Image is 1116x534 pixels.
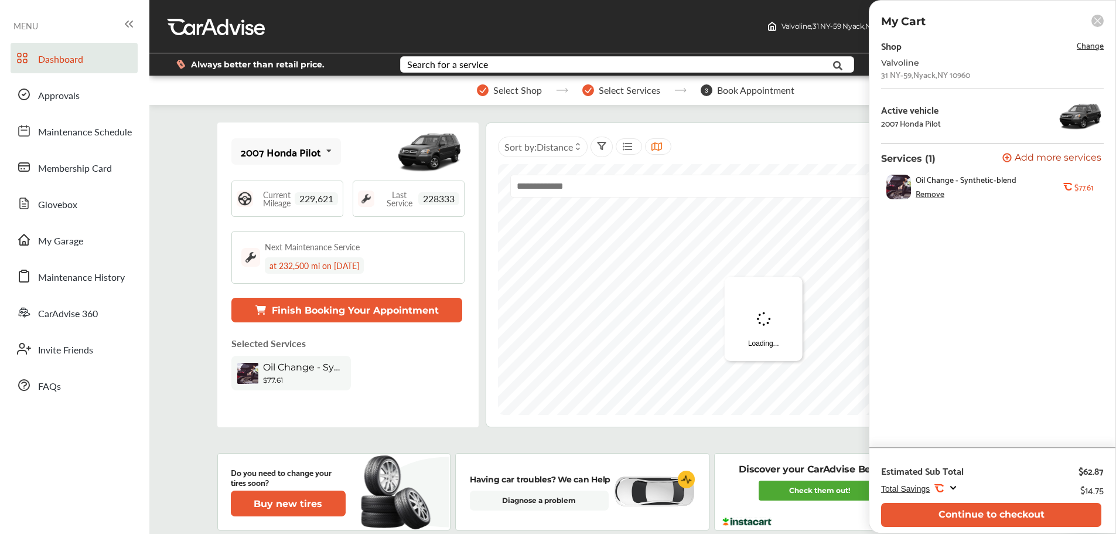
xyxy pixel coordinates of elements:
[231,467,346,487] p: Do you need to change your tires soon?
[1080,481,1104,497] div: $14.75
[11,261,138,291] a: Maintenance History
[1077,38,1104,52] span: Change
[380,191,418,207] span: Last Service
[881,465,964,477] div: Estimated Sub Total
[38,307,98,322] span: CarAdvise 360
[394,125,465,178] img: mobile_4238_st0640_046.jpg
[38,198,77,213] span: Glovebox
[739,463,900,476] p: Discover your CarAdvise Benefits!
[599,85,660,96] span: Select Services
[241,248,260,267] img: maintenance_logo
[237,191,253,207] img: steering_logo
[537,140,573,154] span: Distance
[767,22,777,31] img: header-home-logo.8d720a4f.svg
[881,38,902,53] div: Shop
[13,21,38,30] span: MENU
[477,84,489,96] img: stepper-checkmark.b5569197.svg
[231,491,348,516] a: Buy new tires
[725,277,803,361] div: Loading...
[259,191,295,207] span: Current Mileage
[265,257,364,274] div: at 232,500 mi on [DATE]
[11,79,138,110] a: Approvals
[1079,465,1104,477] div: $62.87
[556,88,568,93] img: stepper-arrow.e24c07c6.svg
[11,370,138,400] a: FAQs
[721,518,773,526] img: instacart-logo.217963cc.svg
[498,164,1029,415] canvas: Map
[38,379,61,394] span: FAQs
[11,115,138,146] a: Maintenance Schedule
[38,270,125,285] span: Maintenance History
[881,104,941,115] div: Active vehicle
[717,85,794,96] span: Book Appointment
[38,343,93,358] span: Invite Friends
[1015,153,1101,164] span: Add more services
[237,363,258,384] img: oil-change-thumb.jpg
[418,192,459,205] span: 228333
[176,59,185,69] img: dollor_label_vector.a70140d1.svg
[674,88,687,93] img: stepper-arrow.e24c07c6.svg
[881,503,1101,527] button: Continue to checkout
[11,225,138,255] a: My Garage
[191,60,325,69] span: Always better than retail price.
[881,70,970,79] div: 31 NY-59 , Nyack , NY 10960
[1002,153,1104,164] a: Add more services
[38,125,132,140] span: Maintenance Schedule
[881,153,936,164] p: Services (1)
[295,192,338,205] span: 229,621
[613,476,695,508] img: diagnose-vehicle.c84bcb0a.svg
[231,298,462,322] button: Finish Booking Your Appointment
[493,85,542,96] span: Select Shop
[231,491,346,516] button: Buy new tires
[886,175,911,199] img: oil-change-thumb.jpg
[881,118,941,128] div: 2007 Honda Pilot
[38,52,83,67] span: Dashboard
[1057,98,1104,134] img: 4238_st0640_046.jpg
[1002,153,1101,164] button: Add more services
[11,297,138,328] a: CarAdvise 360
[11,334,138,364] a: Invite Friends
[470,473,610,486] p: Having car troubles? We can Help
[231,336,306,350] p: Selected Services
[265,241,360,253] div: Next Maintenance Service
[1074,182,1093,192] b: $77.61
[881,15,926,28] p: My Cart
[504,140,573,154] span: Sort by :
[263,362,345,373] span: Oil Change - Synthetic-blend
[263,376,283,385] b: $77.61
[582,84,594,96] img: stepper-checkmark.b5569197.svg
[360,450,437,533] img: new-tire.a0c7fe23.svg
[701,84,712,96] span: 3
[358,191,374,207] img: maintenance_logo
[241,146,321,158] div: 2007 Honda Pilot
[916,189,944,198] div: Remove
[881,484,930,494] span: Total Savings
[407,60,488,69] div: Search for a service
[881,58,1069,67] div: Valvoline
[678,471,695,488] img: cardiogram-logo.18e20815.svg
[470,491,609,511] a: Diagnose a problem
[11,152,138,182] a: Membership Card
[11,43,138,73] a: Dashboard
[759,481,880,501] a: Check them out!
[38,161,112,176] span: Membership Card
[38,89,80,104] span: Approvals
[11,188,138,219] a: Glovebox
[916,175,1016,184] span: Oil Change - Synthetic-blend
[38,234,83,249] span: My Garage
[781,22,896,30] span: Valvoline , 31 NY-59 Nyack , NY 10960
